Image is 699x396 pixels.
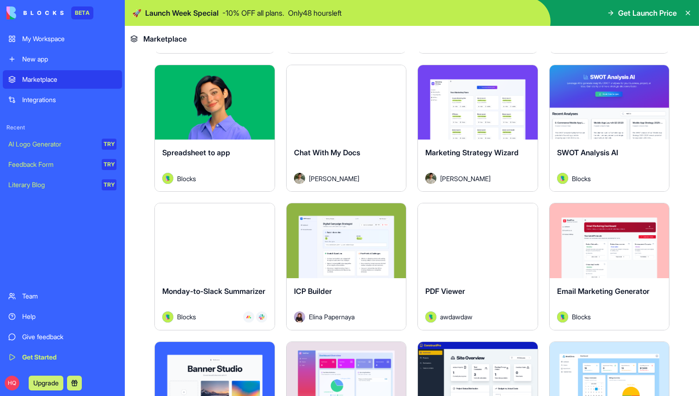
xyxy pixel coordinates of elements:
[259,314,264,320] img: Slack_i955cf.svg
[154,65,275,192] a: Spreadsheet to appAvatarBlocks
[3,30,122,48] a: My Workspace
[22,95,116,104] div: Integrations
[22,34,116,43] div: My Workspace
[3,155,122,174] a: Feedback FormTRY
[71,6,93,19] div: BETA
[29,376,63,390] button: Upgrade
[15,98,62,104] div: Shelly • Just now
[44,303,51,310] button: Upload attachment
[3,70,122,89] a: Marketplace
[22,332,116,341] div: Give feedback
[440,312,472,322] span: awdawdaw
[6,6,64,19] img: logo
[3,124,122,131] span: Recent
[3,348,122,366] a: Get Started
[154,203,275,330] a: Monday-to-Slack SummarizerAvatarBlocks
[162,311,173,323] img: Avatar
[29,303,37,310] button: Gif picker
[549,65,670,192] a: SWOT Analysis AIAvatarBlocks
[3,287,122,305] a: Team
[557,148,618,157] span: SWOT Analysis AI
[3,91,122,109] a: Integrations
[8,140,95,149] div: AI Logo Generator
[22,55,116,64] div: New app
[15,73,144,91] div: Welcome to Blocks 🙌 I'm here if you have any questions!
[145,4,162,21] button: Home
[3,135,122,153] a: AI Logo GeneratorTRY
[8,283,177,299] textarea: Message…
[222,7,284,18] p: - 10 % OFF all plans.
[294,148,360,157] span: Chat With My Docs
[8,160,95,169] div: Feedback Form
[294,173,305,184] img: Avatar
[294,311,305,323] img: Avatar
[3,176,122,194] a: Literary BlogTRY
[162,286,265,296] span: Monday-to-Slack Summarizer
[246,314,251,320] img: Monday_mgmdm1.svg
[309,312,355,322] span: Elina Papernaya
[143,33,187,44] span: Marketplace
[177,174,196,183] span: Blocks
[286,65,407,192] a: Chat With My DocsAvatar[PERSON_NAME]
[286,203,407,330] a: ICP BuilderAvatarElina Papernaya
[425,148,519,157] span: Marketing Strategy Wizard
[26,5,41,20] img: Profile image for Shelly
[425,311,436,323] img: Avatar
[5,376,19,390] span: HQ
[22,353,116,362] div: Get Started
[159,299,173,314] button: Send a message…
[425,173,436,184] img: Avatar
[59,303,66,310] button: Start recording
[45,5,67,12] h1: Shelly
[425,286,465,296] span: PDF Viewer
[15,59,144,68] div: Hey [PERSON_NAME]
[22,312,116,321] div: Help
[3,328,122,346] a: Give feedback
[145,7,219,18] span: Launch Week Special
[572,174,591,183] span: Blocks
[7,53,178,116] div: Shelly says…
[132,7,141,18] span: 🚀
[7,53,152,96] div: Hey [PERSON_NAME]Welcome to Blocks 🙌 I'm here if you have any questions!Shelly • Just now
[29,378,63,387] a: Upgrade
[557,173,568,184] img: Avatar
[557,311,568,323] img: Avatar
[6,6,93,19] a: BETA
[440,174,491,183] span: [PERSON_NAME]
[102,179,116,190] div: TRY
[177,312,196,322] span: Blocks
[102,139,116,150] div: TRY
[3,50,122,68] a: New app
[618,7,677,18] span: Get Launch Price
[417,203,538,330] a: PDF ViewerAvatarawdawdaw
[6,4,24,21] button: go back
[162,4,179,20] div: Close
[22,292,116,301] div: Team
[309,174,359,183] span: [PERSON_NAME]
[288,7,342,18] p: Only 48 hours left
[162,173,173,184] img: Avatar
[557,286,650,296] span: Email Marketing Generator
[45,12,63,21] p: Active
[549,203,670,330] a: Email Marketing GeneratorAvatarBlocks
[22,75,116,84] div: Marketplace
[102,159,116,170] div: TRY
[294,286,332,296] span: ICP Builder
[417,65,538,192] a: Marketing Strategy WizardAvatar[PERSON_NAME]
[14,303,22,310] button: Emoji picker
[3,307,122,326] a: Help
[8,180,95,189] div: Literary Blog
[162,148,230,157] span: Spreadsheet to app
[572,312,591,322] span: Blocks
